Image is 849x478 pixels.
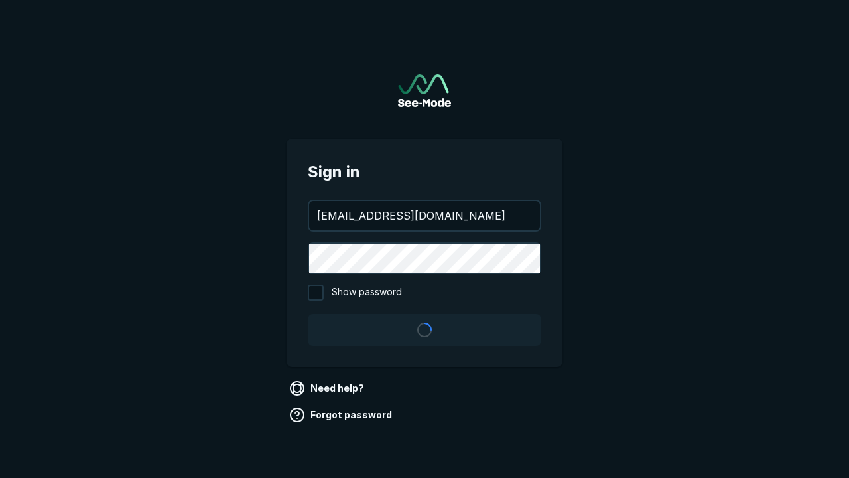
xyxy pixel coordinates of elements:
input: your@email.com [309,201,540,230]
span: Sign in [308,160,541,184]
a: Forgot password [287,404,397,426]
img: See-Mode Logo [398,74,451,107]
a: Go to sign in [398,74,451,107]
span: Show password [332,285,402,301]
a: Need help? [287,378,369,399]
